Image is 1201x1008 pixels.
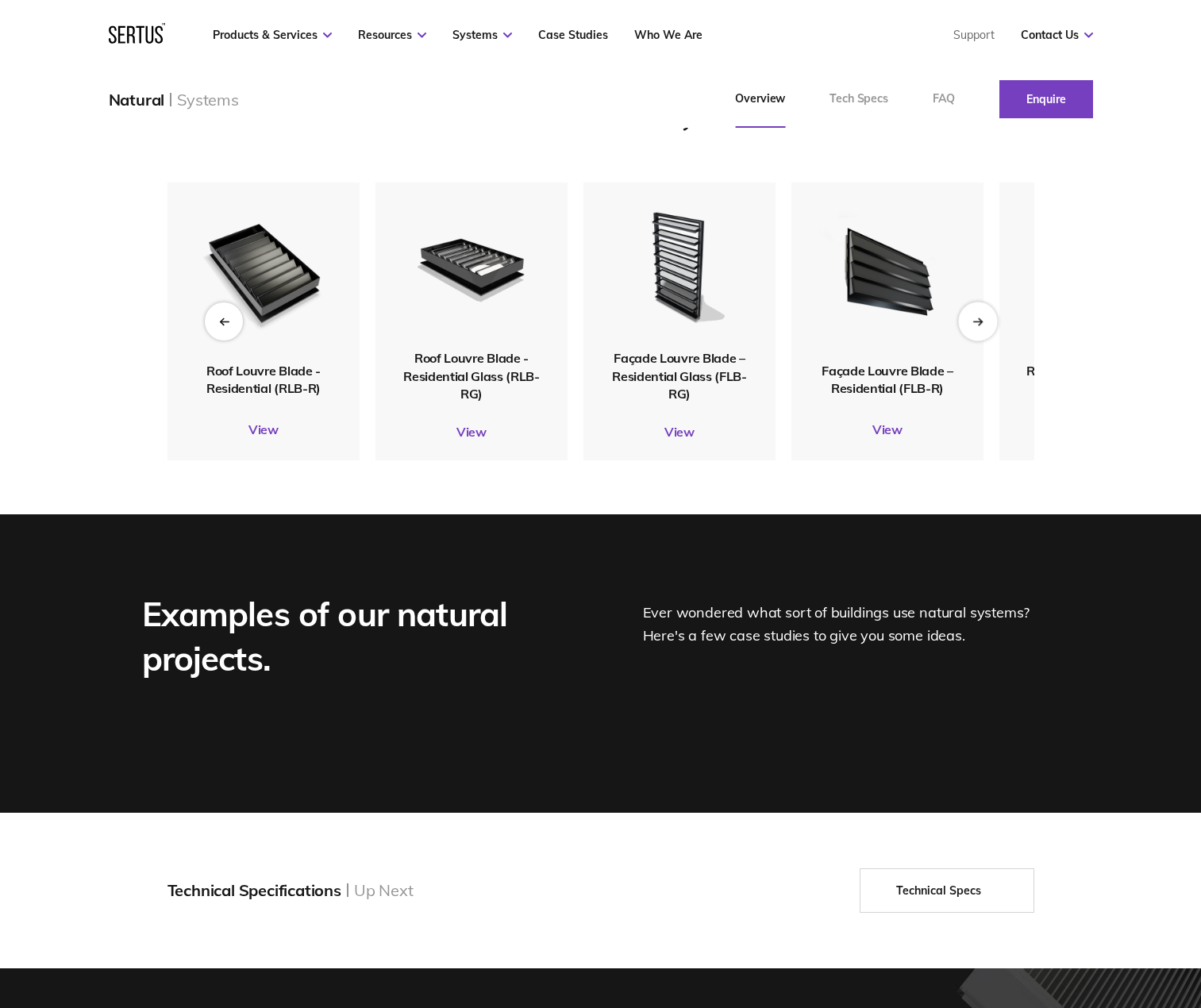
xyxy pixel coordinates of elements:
a: Contact Us [1021,28,1093,42]
div: Ever wondered what sort of buildings use natural systems? Here's a few case studies to give you s... [643,592,1060,681]
span: Façade Louvre Blade – Residential Glass (FLB-RG) [612,350,747,402]
a: Products & Services [213,28,332,42]
span: Roof Louvre Blade - Residential Glass (RLB-RG) [403,350,540,402]
div: Technical Specifications [167,880,341,900]
span: Roof Ventilation Collar - Residential (RVC-R) [1026,362,1164,395]
span: Roof Louvre Blade - Residential (RLB-R) [206,362,321,395]
span: Façade Louvre Blade – Residential (FLB-R) [822,362,953,395]
a: View [791,421,984,437]
div: Up Next [354,880,414,900]
div: Natural [109,90,165,110]
a: Case Studies [538,28,608,42]
iframe: Chat Widget [915,824,1201,1008]
div: Systems [177,90,239,110]
a: View [375,424,568,440]
a: View [583,424,776,440]
a: Enquire [999,80,1093,118]
a: Technical Specs [860,868,1034,913]
a: Tech Specs [807,71,910,128]
a: Resources [358,28,426,42]
a: Systems [452,28,512,42]
a: View [167,421,360,437]
a: Who We Are [634,28,703,42]
div: Examples of our natural projects. [142,592,571,681]
a: FAQ [910,71,977,128]
a: Support [953,28,995,42]
div: Next slide [958,302,997,340]
a: View [999,421,1191,437]
div: Previous slide [205,302,243,340]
